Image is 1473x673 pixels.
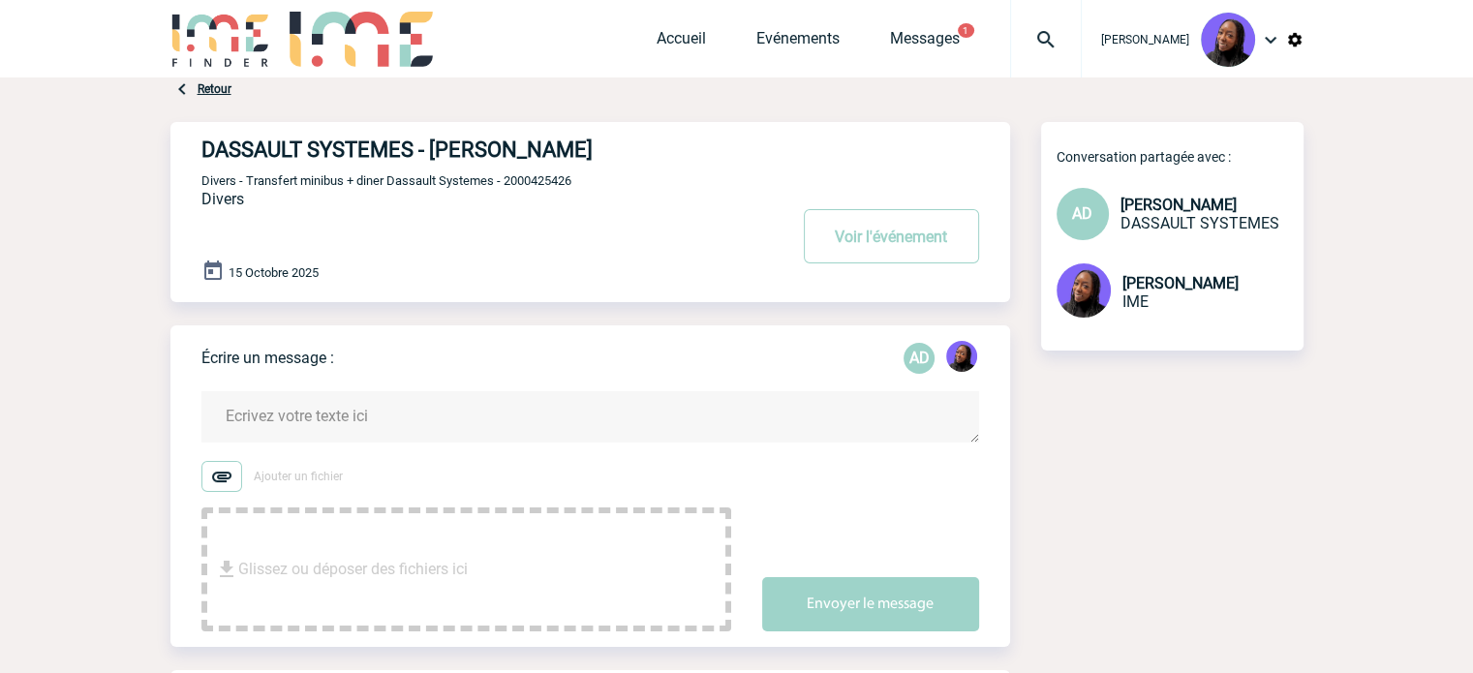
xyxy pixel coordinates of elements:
span: Ajouter un fichier [254,470,343,483]
img: file_download.svg [215,558,238,581]
span: 15 Octobre 2025 [229,265,319,280]
img: IME-Finder [170,12,271,67]
p: AD [904,343,935,374]
a: Evénements [756,29,840,56]
span: [PERSON_NAME] [1120,196,1237,214]
span: Divers [201,190,244,208]
img: 131349-0.png [946,341,977,372]
span: IME [1122,292,1149,311]
div: Anne-Catherine DELECROIX [904,343,935,374]
span: AD [1072,204,1092,223]
span: [PERSON_NAME] [1122,274,1239,292]
span: Divers - Transfert minibus + diner Dassault Systemes - 2000425426 [201,173,571,188]
img: 131349-0.png [1057,263,1111,318]
a: Messages [890,29,960,56]
button: Voir l'événement [804,209,979,263]
p: Écrire un message : [201,349,334,367]
button: 1 [958,23,974,38]
h4: DASSAULT SYSTEMES - [PERSON_NAME] [201,138,729,162]
button: Envoyer le message [762,577,979,631]
span: Glissez ou déposer des fichiers ici [238,521,468,618]
span: DASSAULT SYSTEMES [1120,214,1279,232]
a: Retour [198,82,231,96]
span: [PERSON_NAME] [1101,33,1189,46]
div: Tabaski THIAM [946,341,977,376]
a: Accueil [657,29,706,56]
img: 131349-0.png [1201,13,1255,67]
p: Conversation partagée avec : [1057,149,1304,165]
